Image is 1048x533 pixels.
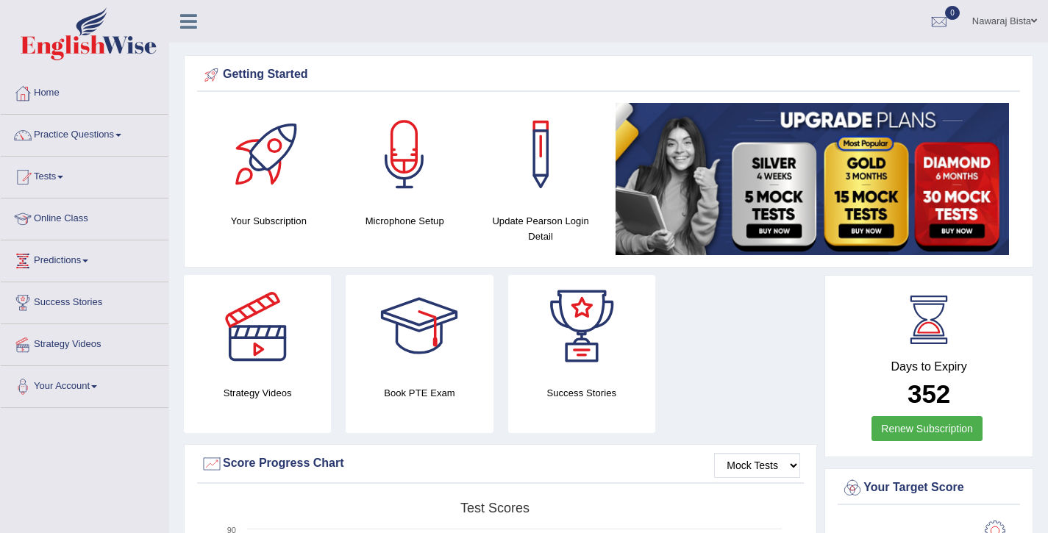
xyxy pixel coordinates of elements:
a: Predictions [1,240,168,277]
a: Strategy Videos [1,324,168,361]
div: Score Progress Chart [201,453,800,475]
div: Getting Started [201,64,1016,86]
a: Renew Subscription [871,416,983,441]
a: Tests [1,157,168,193]
h4: Update Pearson Login Detail [480,213,602,244]
div: Your Target Score [841,477,1016,499]
a: Online Class [1,198,168,235]
span: 0 [945,6,960,20]
b: 352 [908,379,950,408]
a: Success Stories [1,282,168,319]
img: small5.jpg [616,103,1009,255]
h4: Days to Expiry [841,360,1016,373]
tspan: Test scores [460,501,530,515]
h4: Book PTE Exam [346,385,493,401]
h4: Strategy Videos [184,385,331,401]
h4: Your Subscription [208,213,329,229]
h4: Success Stories [508,385,655,401]
h4: Microphone Setup [344,213,466,229]
a: Home [1,73,168,110]
a: Your Account [1,366,168,403]
a: Practice Questions [1,115,168,151]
